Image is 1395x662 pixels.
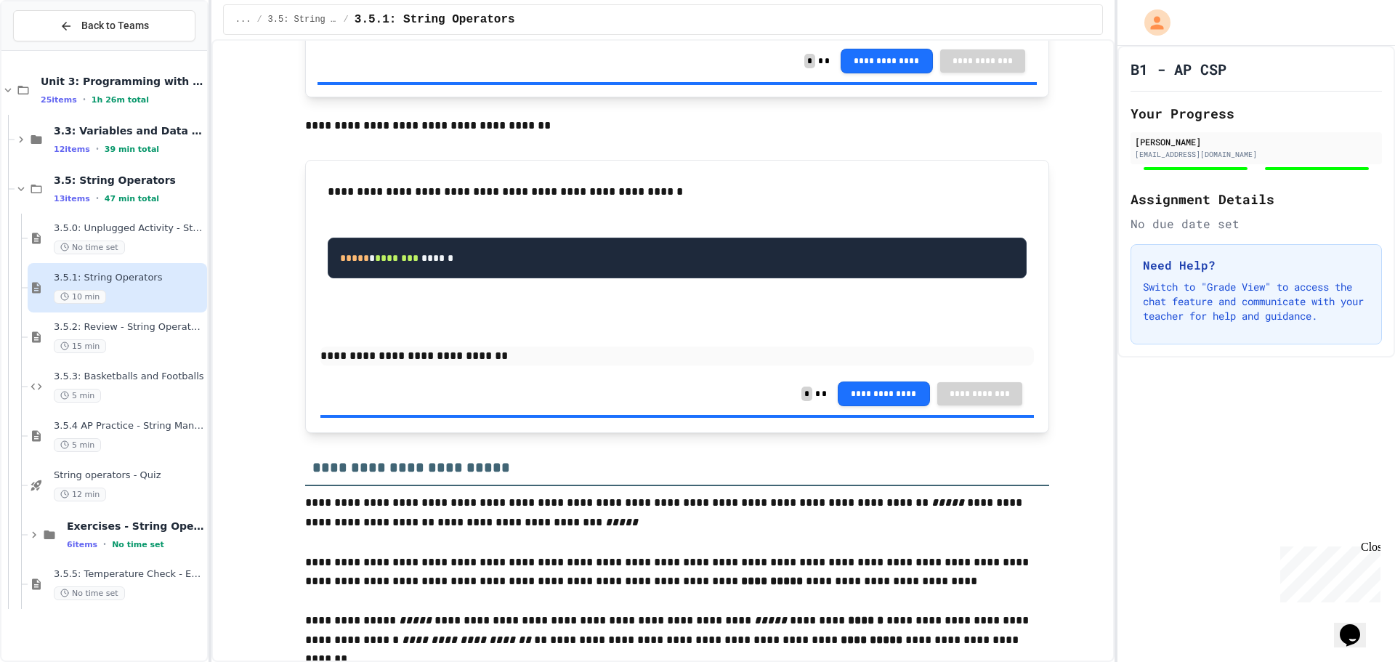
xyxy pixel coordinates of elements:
[54,420,204,432] span: 3.5.4 AP Practice - String Manipulation
[54,124,204,137] span: 3.3: Variables and Data Types
[112,540,164,549] span: No time set
[92,95,149,105] span: 1h 26m total
[54,194,90,203] span: 13 items
[1143,280,1370,323] p: Switch to "Grade View" to access the chat feature and communicate with your teacher for help and ...
[54,488,106,501] span: 12 min
[103,538,106,550] span: •
[1131,103,1382,124] h2: Your Progress
[81,18,149,33] span: Back to Teams
[96,143,99,155] span: •
[105,145,159,154] span: 39 min total
[54,469,204,482] span: String operators - Quiz
[96,193,99,204] span: •
[54,241,125,254] span: No time set
[256,14,262,25] span: /
[1334,604,1380,647] iframe: chat widget
[54,145,90,154] span: 12 items
[41,75,204,88] span: Unit 3: Programming with Python
[1129,6,1174,39] div: My Account
[235,14,251,25] span: ...
[54,586,125,600] span: No time set
[54,371,204,383] span: 3.5.3: Basketballs and Footballs
[54,290,106,304] span: 10 min
[54,568,204,581] span: 3.5.5: Temperature Check - Exit Ticket
[54,174,204,187] span: 3.5: String Operators
[268,14,338,25] span: 3.5: String Operators
[344,14,349,25] span: /
[1131,189,1382,209] h2: Assignment Details
[67,520,204,533] span: Exercises - String Operators
[41,95,77,105] span: 25 items
[83,94,86,105] span: •
[6,6,100,92] div: Chat with us now!Close
[355,11,515,28] span: 3.5.1: String Operators
[1143,257,1370,274] h3: Need Help?
[1135,149,1378,160] div: [EMAIL_ADDRESS][DOMAIN_NAME]
[1274,541,1380,602] iframe: chat widget
[54,321,204,334] span: 3.5.2: Review - String Operators
[67,540,97,549] span: 6 items
[54,339,106,353] span: 15 min
[54,222,204,235] span: 3.5.0: Unplugged Activity - String Operators
[54,389,101,403] span: 5 min
[1131,215,1382,233] div: No due date set
[1131,59,1226,79] h1: B1 - AP CSP
[54,438,101,452] span: 5 min
[54,272,204,284] span: 3.5.1: String Operators
[1135,135,1378,148] div: [PERSON_NAME]
[105,194,159,203] span: 47 min total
